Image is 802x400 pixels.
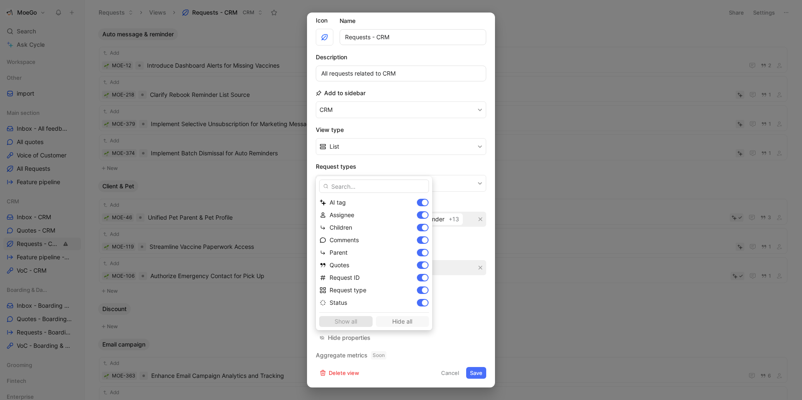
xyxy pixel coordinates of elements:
[330,236,359,243] span: Comments
[330,211,354,218] span: Assignee
[380,316,426,327] span: Hide all
[330,224,352,231] span: Children
[330,274,360,281] span: Request ID
[330,299,347,306] span: Status
[330,249,348,256] span: Parent
[319,180,429,193] input: Search...
[330,286,366,294] span: Request type
[330,199,346,206] span: AI tag
[330,261,349,268] span: Quotes
[376,316,429,327] button: Hide all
